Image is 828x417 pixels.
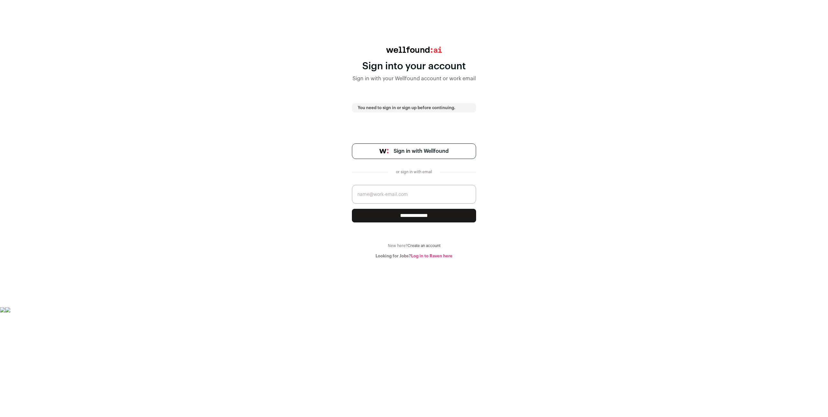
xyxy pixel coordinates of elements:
div: Looking for Jobs? [352,254,476,259]
img: wellfound:ai [386,47,442,53]
div: Sign in with your Wellfound account or work email [352,75,476,83]
a: Log in to Raven here [411,254,452,258]
a: Sign in with Wellfound [352,143,476,159]
img: wellfound-symbol-flush-black-fb3c872781a75f747ccb3a119075da62bfe97bd399995f84a933054e44a575c4.png [379,149,388,153]
div: Sign into your account [352,61,476,72]
div: or sign in with email [393,169,435,175]
span: Sign in with Wellfound [394,147,449,155]
div: New here? [352,243,476,248]
input: name@work-email.com [352,185,476,204]
p: You need to sign in or sign up before continuing. [358,105,470,110]
a: Create an account [408,244,441,248]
